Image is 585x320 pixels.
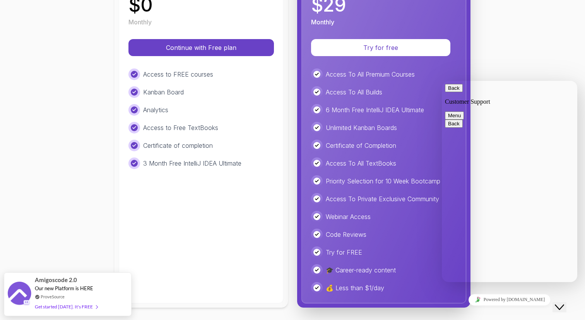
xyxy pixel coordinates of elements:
[128,17,152,27] p: Monthly
[143,159,241,168] p: 3 Month Free IntelliJ IDEA Ultimate
[442,291,577,308] iframe: chat widget
[326,265,396,275] p: 🎓 Career-ready content
[35,285,93,291] span: Our new Platform is HERE
[326,230,366,239] p: Code Reviews
[326,70,415,79] p: Access To All Premium Courses
[8,282,31,307] img: provesource social proof notification image
[128,39,274,56] button: Continue with Free plan
[143,105,168,115] p: Analytics
[326,141,396,150] p: Certificate of Completion
[326,194,439,204] p: Access To Private Exclusive Community
[326,105,424,115] p: 6 Month Free IntelliJ IDEA Ultimate
[552,289,577,312] iframe: chat widget
[138,43,265,52] p: Continue with Free plan
[311,17,334,27] p: Monthly
[326,87,382,97] p: Access To All Builds
[311,39,450,56] button: Try for free
[326,248,362,257] p: Try for FREE
[35,302,97,311] div: Get started [DATE]. It's FREE
[442,81,577,282] iframe: chat widget
[326,123,397,132] p: Unlimited Kanban Boards
[143,141,213,150] p: Certificate of completion
[326,159,396,168] p: Access To All TextBooks
[143,123,218,132] p: Access to Free TextBooks
[35,276,77,284] span: Amigoscode 2.0
[143,70,213,79] p: Access to FREE courses
[326,283,384,293] p: 💰 Less than $1/day
[326,212,371,221] p: Webinar Access
[143,87,184,97] p: Kanban Board
[326,176,440,186] p: Priority Selection for 10 Week Bootcamp
[320,43,441,52] p: Try for free
[41,293,65,300] a: ProveSource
